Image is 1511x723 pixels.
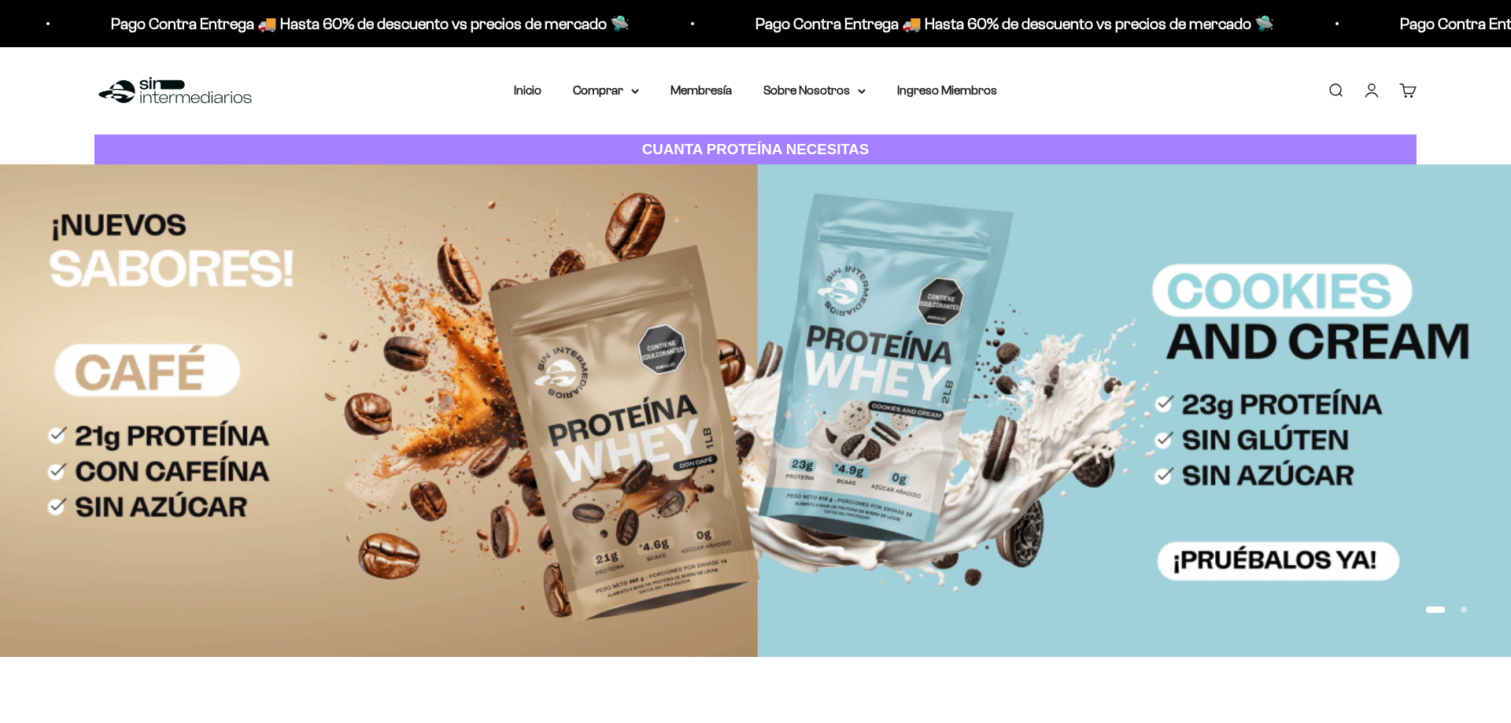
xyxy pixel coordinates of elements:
[573,80,639,101] summary: Comprar
[897,83,997,97] a: Ingreso Miembros
[111,11,630,36] p: Pago Contra Entrega 🚚 Hasta 60% de descuento vs precios de mercado 🛸
[514,83,541,97] a: Inicio
[755,11,1274,36] p: Pago Contra Entrega 🚚 Hasta 60% de descuento vs precios de mercado 🛸
[763,80,866,101] summary: Sobre Nosotros
[671,83,732,97] a: Membresía
[94,135,1417,165] a: CUANTA PROTEÍNA NECESITAS
[642,141,870,157] strong: CUANTA PROTEÍNA NECESITAS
